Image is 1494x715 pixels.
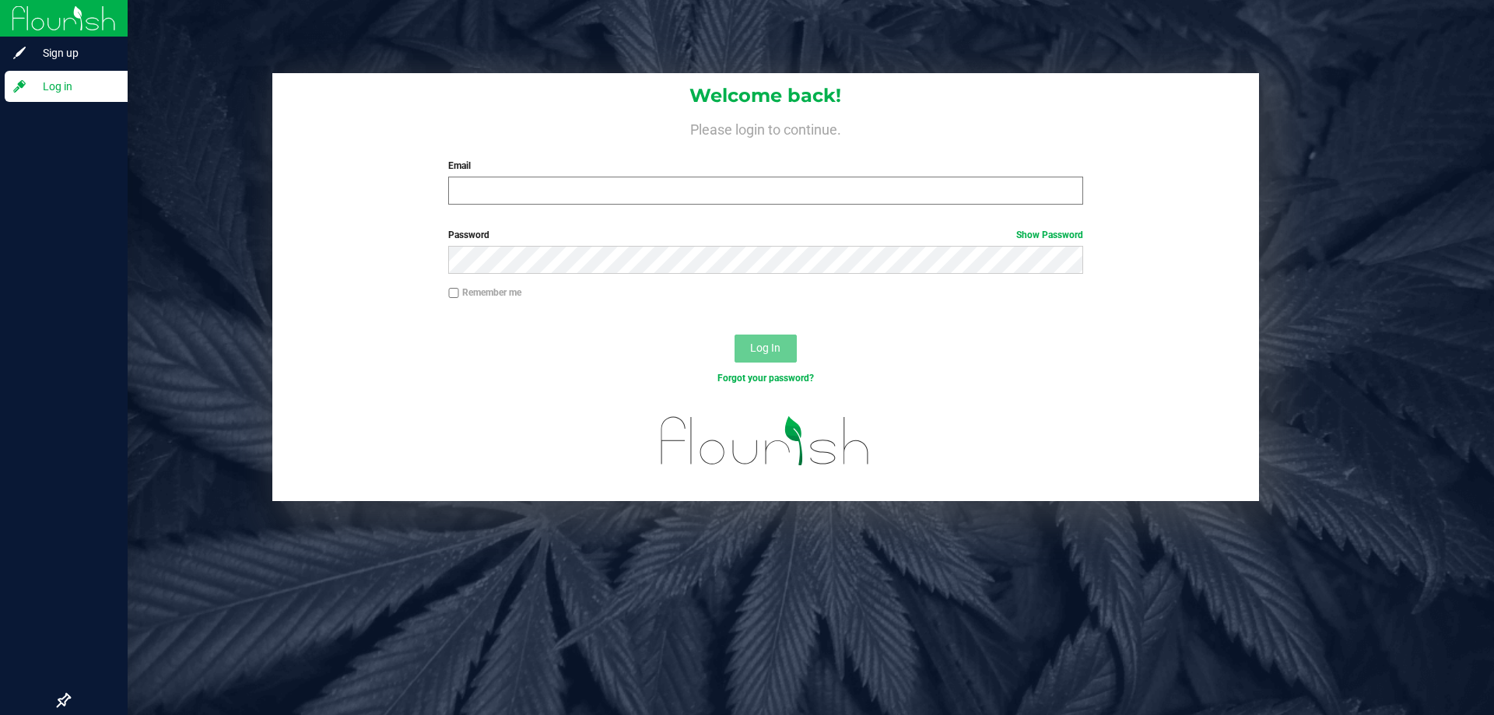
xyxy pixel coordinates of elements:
h1: Welcome back! [272,86,1259,106]
span: Password [448,230,489,240]
h4: Please login to continue. [272,118,1259,137]
span: Log in [27,77,121,96]
label: Remember me [448,286,521,300]
span: Log In [750,342,780,354]
input: Remember me [448,288,459,299]
span: Sign up [27,44,121,62]
button: Log In [735,335,797,363]
label: Email [448,159,1082,173]
inline-svg: Sign up [12,45,27,61]
img: flourish_logo.svg [642,401,889,481]
a: Show Password [1016,230,1083,240]
a: Forgot your password? [717,373,814,384]
inline-svg: Log in [12,79,27,94]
